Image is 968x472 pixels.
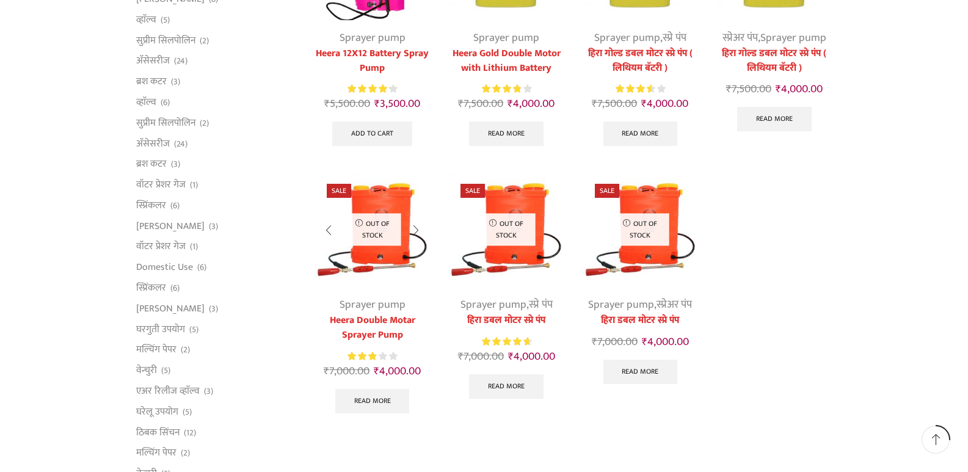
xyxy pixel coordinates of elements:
bdi: 7,000.00 [592,333,638,351]
a: एअर रिलीज व्हाॅल्व [136,380,200,401]
span: (5) [161,365,170,377]
span: (3) [204,385,213,398]
span: Rated out of 5 [482,82,520,95]
span: ₹ [641,95,647,113]
p: Out of stock [343,214,401,246]
span: (1) [190,179,198,191]
span: (6) [170,200,180,212]
a: Read more about “हिरा गोल्ड डबल मोटर स्प्रे पंप ( लिथियम बॅटरी )” [603,122,678,146]
span: (5) [183,406,192,418]
bdi: 4,000.00 [641,95,688,113]
span: (2) [181,447,190,459]
a: Read more about “Heera Gold Double Motor with Lithium Battery” [469,122,544,146]
span: ₹ [592,333,597,351]
bdi: 4,000.00 [508,347,555,366]
bdi: 4,000.00 [508,95,555,113]
a: हिरा गोल्ड डबल मोटर स्प्रे पंप ( लिथियम बॅटरी ) [716,46,832,76]
a: व्हाॅल्व [136,9,156,30]
a: Read more about “Heera Double Motar Sprayer Pump” [335,389,410,413]
a: Heera Gold Double Motor with Lithium Battery [448,46,564,76]
a: वेन्चुरी [136,360,157,381]
a: Domestic Use [136,257,193,278]
a: स्प्रिंकलर [136,278,166,299]
span: (12) [184,427,196,439]
a: वॉटर प्रेशर गेज [136,175,186,195]
p: Out of stock [611,214,669,246]
div: , [716,30,832,46]
div: , [448,297,564,313]
a: Read more about “हिरा गोल्ड डबल मोटर स्प्रे पंप ( लिथियम बॅटरी )” [737,107,812,131]
span: (6) [197,261,206,274]
bdi: 5,500.00 [324,95,370,113]
div: Rated 4.33 out of 5 [348,82,397,95]
span: ₹ [508,347,514,366]
span: (3) [209,220,218,233]
span: ₹ [324,362,329,380]
a: हिरा डबल मोटर स्प्रे पंप [583,313,698,328]
span: ₹ [458,347,464,366]
span: ₹ [642,333,647,351]
a: ठिबक सिंचन [136,422,180,443]
span: Rated out of 5 [348,82,390,95]
a: [PERSON_NAME] [136,216,205,236]
a: स्प्रे पंप [529,296,553,314]
a: सुप्रीम सिलपोलिन [136,30,195,51]
bdi: 4,000.00 [374,362,421,380]
a: Read more about “हिरा डबल मोटर स्प्रे पंप” [603,360,678,384]
div: Rated 3.57 out of 5 [616,82,665,95]
a: ब्रश कटर [136,154,167,175]
div: , [583,297,698,313]
div: Rated 4.75 out of 5 [482,335,531,348]
a: अ‍ॅसेसरीज [136,133,170,154]
img: Double Motor Spray Pump [583,172,698,287]
a: व्हाॅल्व [136,92,156,113]
span: ₹ [726,80,732,98]
a: Sprayer pump [594,29,660,47]
span: (3) [171,158,180,170]
a: Sprayer pump [340,296,406,314]
a: Heera Double Motar Sprayer Pump [315,313,430,343]
a: स्प्रेअर पंप [657,296,692,314]
a: घरेलू उपयोग [136,401,178,422]
span: Rated out of 5 [482,335,529,348]
div: Rated 2.88 out of 5 [348,350,397,363]
span: (3) [209,303,218,315]
span: ₹ [592,95,597,113]
span: (3) [171,76,180,88]
a: Heera 12X12 Battery Spray Pump [315,46,430,76]
div: Rated 3.91 out of 5 [482,82,531,95]
span: (5) [189,324,198,336]
bdi: 7,500.00 [726,80,771,98]
a: Read more about “हिरा डबल मोटर स्प्रे पंप” [469,374,544,399]
a: मल्चिंग पेपर [136,339,176,360]
a: सुप्रीम सिलपोलिन [136,112,195,133]
span: (1) [190,241,198,253]
span: Rated out of 5 [616,82,651,95]
img: Double Motor Spray Pump [315,172,430,287]
bdi: 7,000.00 [458,347,504,366]
a: स्प्रे पंप [663,29,686,47]
span: Rated out of 5 [348,350,376,363]
a: घरगुती उपयोग [136,319,185,339]
span: (6) [161,96,170,109]
span: ₹ [374,95,380,113]
a: Sprayer pump [473,29,539,47]
bdi: 4,000.00 [642,333,689,351]
bdi: 7,500.00 [458,95,503,113]
span: ₹ [324,95,330,113]
span: (5) [161,14,170,26]
a: Sprayer pump [760,29,826,47]
span: (6) [170,282,180,294]
a: अ‍ॅसेसरीज [136,51,170,71]
a: स्प्रेअर पंप [722,29,758,47]
span: Sale [460,184,485,198]
span: (2) [200,117,209,129]
img: Double Motor Spray Pump [448,172,564,287]
bdi: 7,500.00 [592,95,637,113]
a: हिरा डबल मोटर स्प्रे पंप [448,313,564,328]
span: ₹ [374,362,379,380]
a: [PERSON_NAME] [136,298,205,319]
span: (2) [200,35,209,47]
a: स्प्रिंकलर [136,195,166,216]
a: हिरा गोल्ड डबल मोटर स्प्रे पंप ( लिथियम बॅटरी ) [583,46,698,76]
